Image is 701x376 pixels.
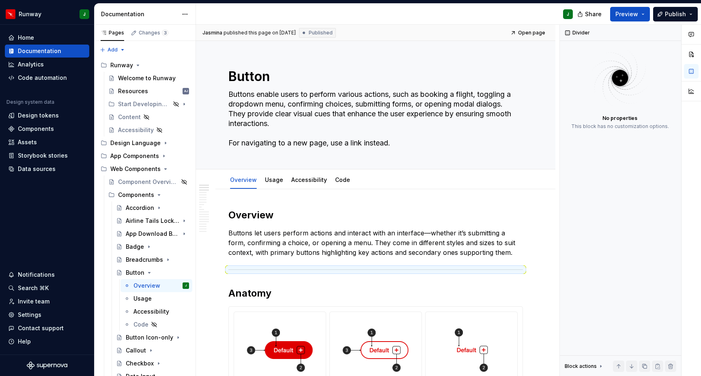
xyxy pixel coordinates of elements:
a: Home [5,31,89,44]
a: Usage [120,292,192,305]
div: Callout [126,346,146,355]
a: Airline Tails Lockup [113,214,192,227]
a: Accessibility [120,305,192,318]
a: Button [113,266,192,279]
svg: Supernova Logo [27,361,67,370]
button: Notifications [5,268,89,281]
div: Design Language [110,139,161,147]
div: Documentation [101,10,178,18]
div: Button [126,269,144,277]
button: Search ⌘K [5,282,89,295]
a: Data sources [5,162,89,175]
span: Open page [518,30,545,36]
div: Documentation [18,47,61,55]
div: Storybook stories [18,152,68,160]
div: Resources [118,87,148,95]
div: Pages [101,30,124,36]
a: Code automation [5,71,89,84]
a: Breadcrumbs [113,253,192,266]
div: Runway [110,61,133,69]
div: J [185,282,187,290]
a: Component Overview [105,175,192,188]
div: Start Developing (AEM) [105,98,192,111]
a: Content [105,111,192,124]
a: Badge [113,240,192,253]
div: Help [18,338,31,346]
div: Overview [133,282,160,290]
a: Usage [265,176,283,183]
a: ResourcesAJ [105,85,192,98]
div: Design tokens [18,111,59,120]
a: Invite team [5,295,89,308]
a: Accessibility [291,176,327,183]
button: Contact support [5,322,89,335]
div: Notifications [18,271,55,279]
div: Components [105,188,192,201]
div: Settings [18,311,41,319]
div: Welcome to Runway [118,74,176,82]
div: Contact support [18,324,64,332]
div: Runway [97,59,192,72]
div: Code [133,320,148,329]
a: Code [335,176,350,183]
a: Components [5,122,89,135]
div: Web Components [97,162,192,175]
a: Settings [5,308,89,321]
div: Analytics [18,60,44,68]
div: No properties [602,115,637,122]
a: Analytics [5,58,89,71]
div: Button Icon-only [126,333,173,342]
div: App Components [97,150,192,162]
h2: Anatomy [228,287,523,300]
div: Design Language [97,137,192,150]
div: Accessibility [288,171,330,188]
div: Assets [18,138,37,146]
div: published this page on [DATE] [224,30,296,36]
div: AJ [184,87,188,95]
span: 3 [162,30,168,36]
a: Callout [113,344,192,357]
div: Data sources [18,165,56,173]
div: Overview [227,171,260,188]
div: J [567,11,569,17]
div: Invite team [18,297,49,305]
div: Components [18,125,54,133]
textarea: Buttons enable users to perform various actions, such as booking a flight, toggling a dropdown me... [227,88,521,150]
div: Checkbox [126,359,154,367]
a: Design tokens [5,109,89,122]
a: Documentation [5,45,89,58]
textarea: Button [227,67,521,86]
a: Welcome to Runway [105,72,192,85]
div: Web Components [110,165,161,173]
div: Usage [262,171,286,188]
img: 6b187050-a3ed-48aa-8485-808e17fcee26.png [6,9,15,19]
div: Airline Tails Lockup [126,217,179,225]
span: Publish [665,10,686,18]
div: Badge [126,243,144,251]
div: Block actions [565,361,604,372]
div: Components [118,191,154,199]
div: Usage [133,295,152,303]
a: Button Icon-only [113,331,192,344]
div: Home [18,34,34,42]
div: Code [332,171,353,188]
button: Preview [610,7,650,21]
div: Runway [19,10,41,18]
div: Design system data [6,99,54,105]
div: App Download Button [126,230,179,238]
div: Start Developing (AEM) [118,100,170,108]
a: Storybook stories [5,149,89,162]
a: Accordion [113,201,192,214]
button: Add [97,44,128,56]
div: J [83,11,86,17]
div: Changes [139,30,168,36]
a: App Download Button [113,227,192,240]
div: Breadcrumbs [126,256,163,264]
a: Assets [5,136,89,149]
button: Publish [653,7,698,21]
span: Share [585,10,602,18]
a: Open page [508,27,549,38]
h2: Overview [228,209,523,222]
div: This block has no customization options. [571,123,669,130]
